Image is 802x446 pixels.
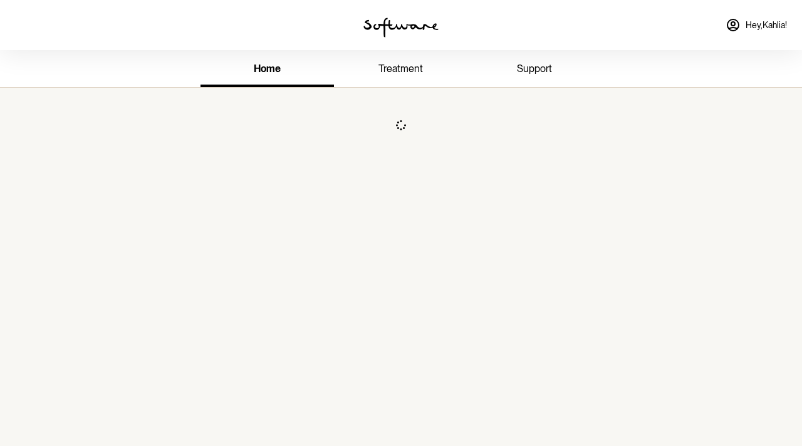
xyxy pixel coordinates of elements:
span: Hey, Kahlia ! [746,20,787,31]
span: support [517,63,552,75]
img: software logo [363,18,439,38]
span: treatment [378,63,423,75]
a: home [200,53,334,87]
a: treatment [334,53,467,87]
a: support [468,53,601,87]
a: Hey,Kahlia! [718,10,794,40]
span: home [254,63,281,75]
